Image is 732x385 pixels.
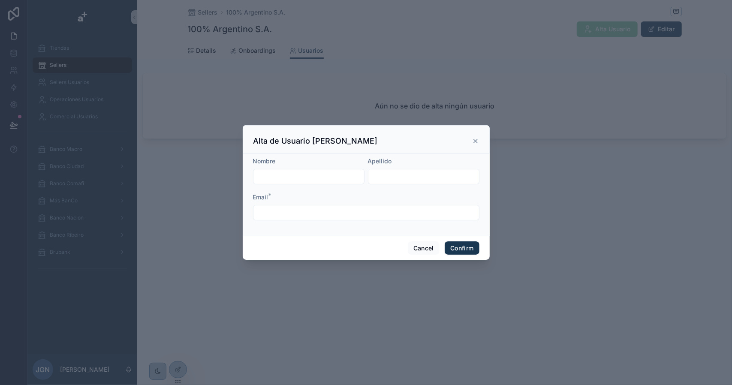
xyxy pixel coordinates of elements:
span: Nombre [253,157,276,165]
span: Email [253,193,268,201]
span: Apellido [368,157,392,165]
h3: Alta de Usuario [PERSON_NAME] [253,136,378,146]
button: Cancel [408,241,440,255]
button: Confirm [445,241,479,255]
